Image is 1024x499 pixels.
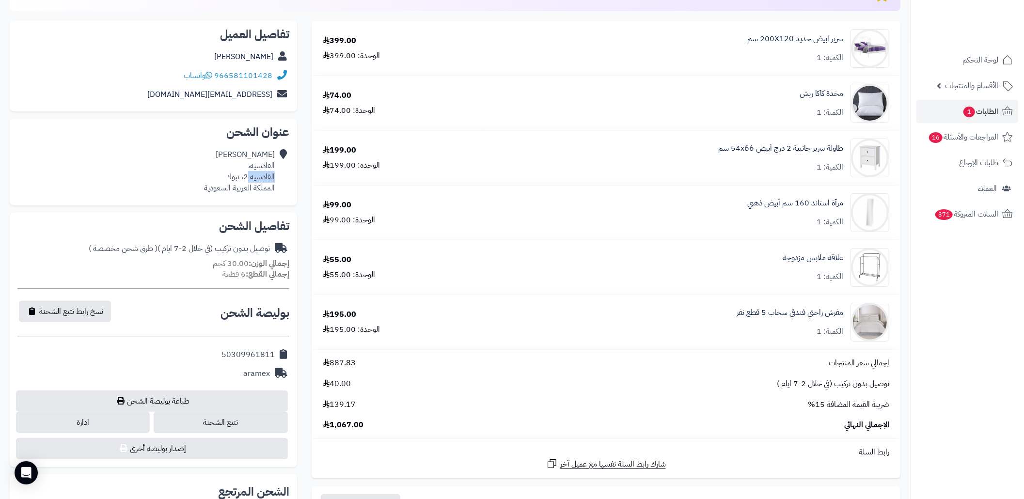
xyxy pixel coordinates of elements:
div: 74.00 [323,90,351,101]
h2: تفاصيل الشحن [17,220,289,232]
img: 1735812924-1734441944800-1717422465-%D8%B3%D8%B1%D9%8A%D8%B1%20%D8%A7%D8%A8%D9%8A%D8%B6[1]-90x90.jpg [851,29,889,68]
a: مفرش راحتي فندقي سحاب 5 قطع نفر [737,307,843,318]
a: لوحة التحكم [916,48,1018,72]
span: لوحة التحكم [962,53,998,67]
span: المراجعات والأسئلة [928,130,998,144]
span: 139.17 [323,399,356,410]
h2: تفاصيل العميل [17,29,289,40]
span: توصيل بدون تركيب (في خلال 2-7 ايام ) [777,378,889,390]
h2: بوليصة الشحن [221,307,289,319]
span: نسخ رابط تتبع الشحنة [39,306,103,317]
span: 887.83 [323,358,356,369]
span: ( طرق شحن مخصصة ) [89,243,158,254]
span: ضريبة القيمة المضافة 15% [808,399,889,410]
img: 1735559459-110201010725-90x90.jpg [851,303,889,342]
div: aramex [243,368,270,379]
div: الكمية: 1 [817,271,843,282]
div: 50309961811 [221,349,275,360]
span: الطلبات [962,105,998,118]
a: طاولة سرير جانبية 2 درج أبيض ‎54x66 سم‏ [718,143,843,154]
span: 371 [935,209,953,220]
img: 1704807884-170-0006-90x90.jpg [851,84,889,123]
span: شارك رابط السلة نفسها مع عميل آخر [560,459,666,470]
strong: إجمالي الوزن: [249,258,289,269]
span: الأقسام والمنتجات [945,79,998,93]
img: 1707223041-110115010041-90x90.jpg [851,139,889,177]
a: سرير ابيض حديد 200X120 سم [747,33,843,45]
div: 55.00 [323,254,351,265]
a: تتبع الشحنة [154,412,287,433]
a: 966581101428 [214,70,272,81]
button: إصدار بوليصة أخرى [16,438,288,459]
img: logo-2.png [958,24,1015,45]
h2: عنوان الشحن [17,126,289,138]
small: 30.00 كجم [213,258,289,269]
a: مخدة كاكا ريش [800,88,843,99]
a: العملاء [916,177,1018,200]
span: إجمالي سعر المنتجات [829,358,889,369]
a: [EMAIL_ADDRESS][DOMAIN_NAME] [147,89,272,100]
div: توصيل بدون تركيب (في خلال 2-7 ايام ) [89,243,270,254]
div: 399.00 [323,35,356,47]
span: طلبات الإرجاع [959,156,998,170]
a: طلبات الإرجاع [916,151,1018,174]
a: السلات المتروكة371 [916,203,1018,226]
span: الإجمالي النهائي [844,420,889,431]
div: الوحدة: 55.00 [323,269,375,281]
div: الكمية: 1 [817,217,843,228]
span: 1,067.00 [323,420,363,431]
div: الكمية: 1 [817,326,843,337]
a: علاقة ملابس مزدوجة [783,252,843,264]
a: مرآة استاند 160 سم أبيض ذهبي [747,198,843,209]
span: السلات المتروكة [934,207,998,221]
small: 6 قطعة [222,268,289,280]
a: طباعة بوليصة الشحن [16,390,288,412]
img: 1728828077-220606010454-90x90.jpeg [851,193,889,232]
a: شارك رابط السلة نفسها مع عميل آخر [546,458,666,470]
div: الكمية: 1 [817,162,843,173]
div: 195.00 [323,309,356,320]
div: الكمية: 1 [817,52,843,63]
div: [PERSON_NAME] القادسيه، القادسيه 2، تبوك المملكة العربية السعودية [204,149,275,193]
h2: الشحن المرتجع [218,486,289,498]
div: الوحدة: 399.00 [323,50,380,62]
a: واتساب [184,70,212,81]
div: 99.00 [323,200,351,211]
span: 1 [963,107,975,117]
a: المراجعات والأسئلة16 [916,125,1018,149]
div: Open Intercom Messenger [15,461,38,484]
a: ادارة [16,412,150,433]
span: العملاء [978,182,997,195]
div: رابط السلة [315,447,897,458]
div: الوحدة: 99.00 [323,215,375,226]
div: الوحدة: 195.00 [323,324,380,335]
strong: إجمالي القطع: [246,268,289,280]
span: 40.00 [323,378,351,390]
button: نسخ رابط تتبع الشحنة [19,301,111,322]
div: الوحدة: 74.00 [323,105,375,116]
div: الوحدة: 199.00 [323,160,380,171]
img: 1730299860-110107010050-90x90.jpg [851,248,889,287]
div: الكمية: 1 [817,107,843,118]
span: 16 [929,132,943,143]
a: [PERSON_NAME] [214,51,273,62]
a: الطلبات1 [916,100,1018,123]
div: 199.00 [323,145,356,156]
